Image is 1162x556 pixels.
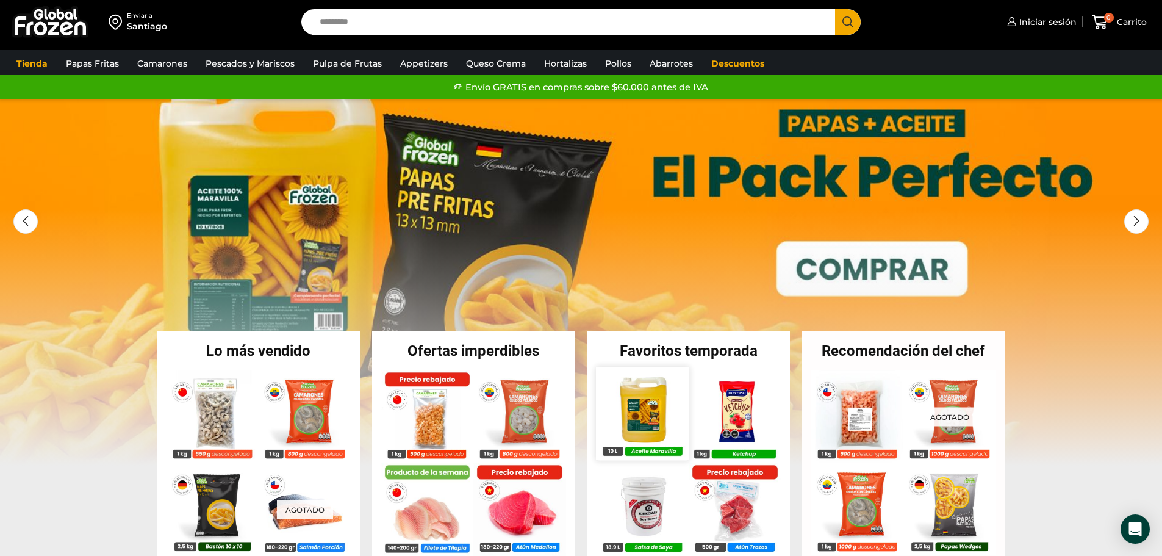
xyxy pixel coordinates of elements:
div: Open Intercom Messenger [1121,514,1150,544]
img: address-field-icon.svg [109,12,127,32]
a: Pulpa de Frutas [307,52,388,75]
a: Camarones [131,52,193,75]
a: Pollos [599,52,637,75]
div: Next slide [1124,209,1149,234]
a: Queso Crema [460,52,532,75]
span: Iniciar sesión [1016,16,1077,28]
a: Abarrotes [644,52,699,75]
a: Papas Fritas [60,52,125,75]
h2: Favoritos temporada [587,344,791,358]
a: Appetizers [394,52,454,75]
p: Agotado [922,407,978,426]
a: 0 Carrito [1089,8,1150,37]
a: Tienda [10,52,54,75]
p: Agotado [276,500,332,519]
h2: Recomendación del chef [802,344,1005,358]
div: Enviar a [127,12,167,20]
a: Iniciar sesión [1004,10,1077,34]
h2: Lo más vendido [157,344,360,358]
span: Carrito [1114,16,1147,28]
div: Previous slide [13,209,38,234]
button: Search button [835,9,861,35]
a: Descuentos [705,52,770,75]
a: Hortalizas [538,52,593,75]
div: Santiago [127,20,167,32]
a: Pescados y Mariscos [199,52,301,75]
h2: Ofertas imperdibles [372,344,575,358]
span: 0 [1104,13,1114,23]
